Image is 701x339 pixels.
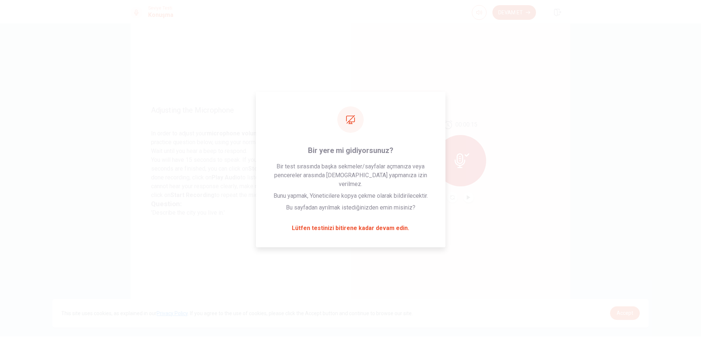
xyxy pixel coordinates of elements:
[148,11,173,19] h1: Konuşma
[463,192,474,203] button: Play Audio
[212,174,241,181] strong: Play Audio
[170,192,214,198] strong: Start Recording
[151,200,330,217] div: 'Describe the city you live in.'
[151,156,330,200] p: You will have 15 seconds to speak. If you finish recording before 15 seconds are finished, you ca...
[148,6,173,11] span: Seviye Testi
[492,5,536,20] button: Devam Et
[455,120,477,129] span: 00:00:15
[617,310,633,316] span: Accept
[610,306,640,320] a: dismiss cookie message
[61,310,413,316] span: This site uses cookies, as explained in our . If you agree to the use of cookies, please click th...
[207,130,262,137] strong: microphone volume
[248,165,291,172] strong: Stop Recording
[157,310,188,316] a: Privacy Policy
[447,192,458,203] button: Record Again
[151,129,330,156] p: In order to adjust your , please answer the practice question below, using your normal speaking t...
[52,299,648,327] div: cookieconsent
[151,106,330,114] span: Adjusting the Microphone
[151,200,330,208] h3: Question:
